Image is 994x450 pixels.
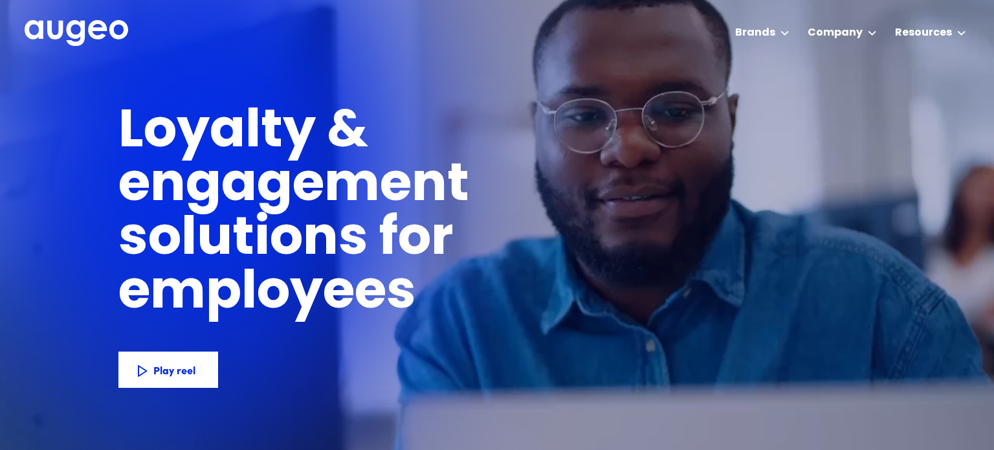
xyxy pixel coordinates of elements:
[118,106,678,267] h1: Loyalty & engagement solutions for
[118,352,218,388] a: Play reel
[735,25,775,41] div: Brands
[895,25,952,41] div: Resources
[25,20,128,47] img: Augeo's full logo in white.
[808,25,863,41] div: Company
[118,267,439,321] h1: employees
[25,20,128,47] a: home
